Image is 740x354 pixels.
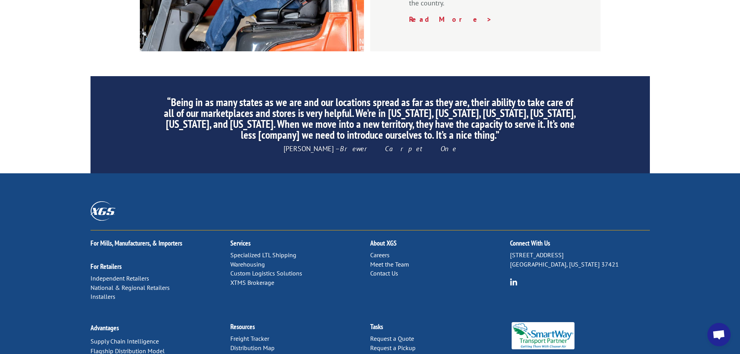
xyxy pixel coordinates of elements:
[340,144,456,153] em: Brewer Carpet One
[91,293,115,300] a: Installers
[510,278,517,286] img: group-6
[163,97,576,144] h2: “Being in as many states as we are and our locations spread as far as they are, their ability to ...
[370,323,510,334] h2: Tasks
[370,239,397,248] a: About XGS
[409,15,492,24] a: Read More >
[91,262,122,271] a: For Retailers
[230,279,274,286] a: XTMS Brokerage
[370,251,390,259] a: Careers
[370,344,416,352] a: Request a Pickup
[230,344,275,352] a: Distribution Map
[230,269,302,277] a: Custom Logistics Solutions
[370,335,414,342] a: Request a Quote
[91,337,159,345] a: Supply Chain Intelligence
[510,251,650,269] p: [STREET_ADDRESS] [GEOGRAPHIC_DATA], [US_STATE] 37421
[91,323,119,332] a: Advantages
[230,260,265,268] a: Warehousing
[91,284,170,291] a: National & Regional Retailers
[370,269,398,277] a: Contact Us
[707,323,731,346] div: Open chat
[91,274,149,282] a: Independent Retailers
[510,240,650,251] h2: Connect With Us
[230,239,251,248] a: Services
[91,239,182,248] a: For Mills, Manufacturers, & Importers
[230,335,269,342] a: Freight Tracker
[230,322,255,331] a: Resources
[510,322,576,349] img: Smartway_Logo
[284,144,456,153] span: [PERSON_NAME] –
[230,251,296,259] a: Specialized LTL Shipping
[370,260,409,268] a: Meet the Team
[91,201,115,220] img: XGS_Logos_ALL_2024_All_White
